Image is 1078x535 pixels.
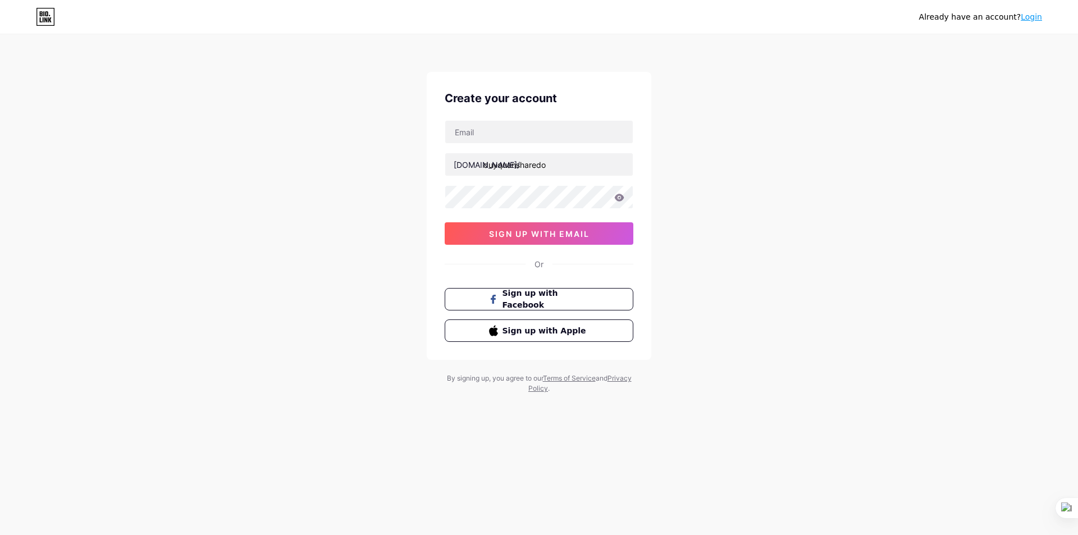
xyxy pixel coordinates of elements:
span: Sign up with Apple [503,325,590,337]
button: Sign up with Facebook [445,288,633,310]
a: Terms of Service [543,374,596,382]
input: Email [445,121,633,143]
button: Sign up with Apple [445,319,633,342]
div: Already have an account? [919,11,1042,23]
span: sign up with email [489,229,590,239]
span: Sign up with Facebook [503,287,590,311]
a: Login [1021,12,1042,21]
div: [DOMAIN_NAME]/ [454,159,520,171]
button: sign up with email [445,222,633,245]
div: By signing up, you agree to our and . [444,373,634,394]
div: Create your account [445,90,633,107]
div: Or [535,258,543,270]
input: username [445,153,633,176]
